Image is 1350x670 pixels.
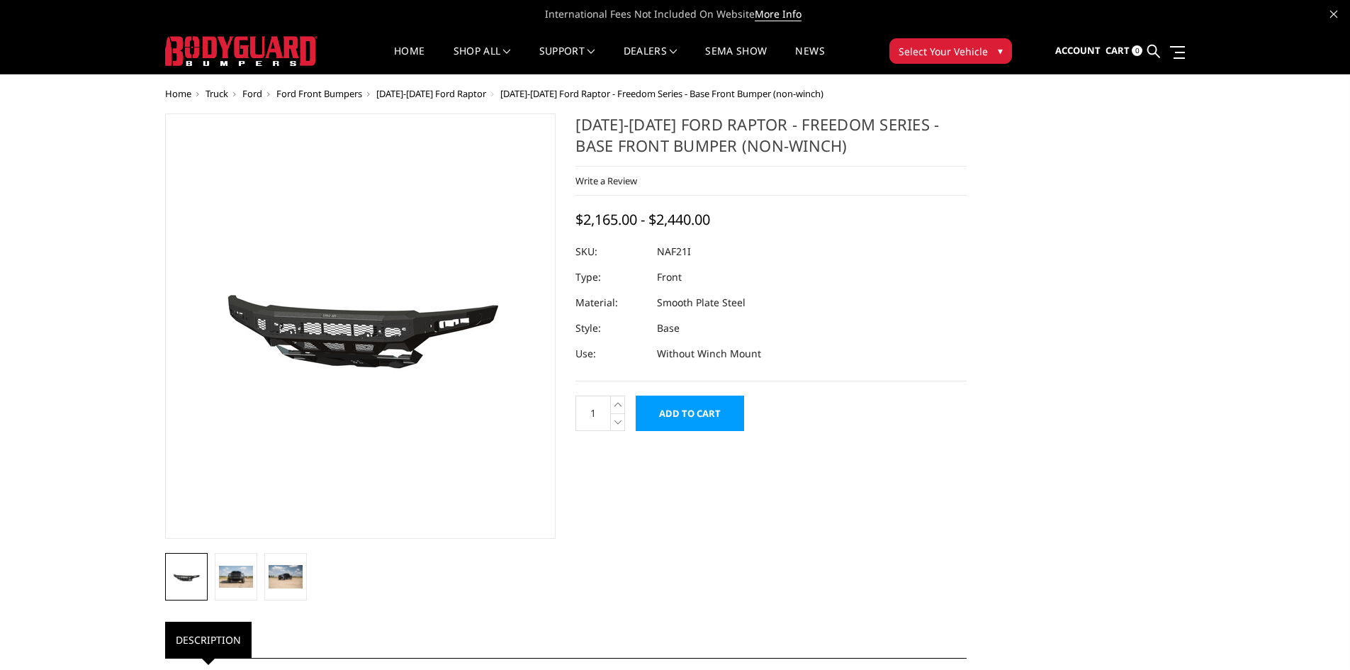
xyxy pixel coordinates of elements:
[575,239,646,264] dt: SKU:
[575,316,646,341] dt: Style:
[657,290,746,316] dd: Smooth Plate Steel
[889,38,1012,64] button: Select Your Vehicle
[165,113,556,539] a: 2021-2025 Ford Raptor - Freedom Series - Base Front Bumper (non-winch)
[1055,32,1101,70] a: Account
[242,87,262,100] a: Ford
[624,46,677,74] a: Dealers
[657,341,761,367] dd: Without Winch Mount
[206,87,228,100] a: Truck
[165,622,252,658] a: Description
[183,243,537,409] img: 2021-2025 Ford Raptor - Freedom Series - Base Front Bumper (non-winch)
[899,44,988,59] span: Select Your Vehicle
[575,341,646,367] dt: Use:
[575,113,967,167] h1: [DATE]-[DATE] Ford Raptor - Freedom Series - Base Front Bumper (non-winch)
[376,87,486,100] a: [DATE]-[DATE] Ford Raptor
[575,290,646,316] dt: Material:
[575,264,646,290] dt: Type:
[636,396,744,431] input: Add to Cart
[500,87,823,100] span: [DATE]-[DATE] Ford Raptor - Freedom Series - Base Front Bumper (non-winch)
[269,565,303,588] img: 2021-2025 Ford Raptor - Freedom Series - Base Front Bumper (non-winch)
[1055,44,1101,57] span: Account
[657,239,691,264] dd: NAF21I
[1132,45,1142,56] span: 0
[657,264,682,290] dd: Front
[539,46,595,74] a: Support
[219,566,253,588] img: 2021-2025 Ford Raptor - Freedom Series - Base Front Bumper (non-winch)
[165,87,191,100] a: Home
[705,46,767,74] a: SEMA Show
[657,316,680,341] dd: Base
[755,7,801,21] a: More Info
[795,46,824,74] a: News
[169,569,203,586] img: 2021-2025 Ford Raptor - Freedom Series - Base Front Bumper (non-winch)
[394,46,424,74] a: Home
[998,43,1003,58] span: ▾
[575,210,710,229] span: $2,165.00 - $2,440.00
[1106,44,1130,57] span: Cart
[575,174,637,187] a: Write a Review
[1106,32,1142,70] a: Cart 0
[454,46,511,74] a: shop all
[276,87,362,100] a: Ford Front Bumpers
[165,36,317,66] img: BODYGUARD BUMPERS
